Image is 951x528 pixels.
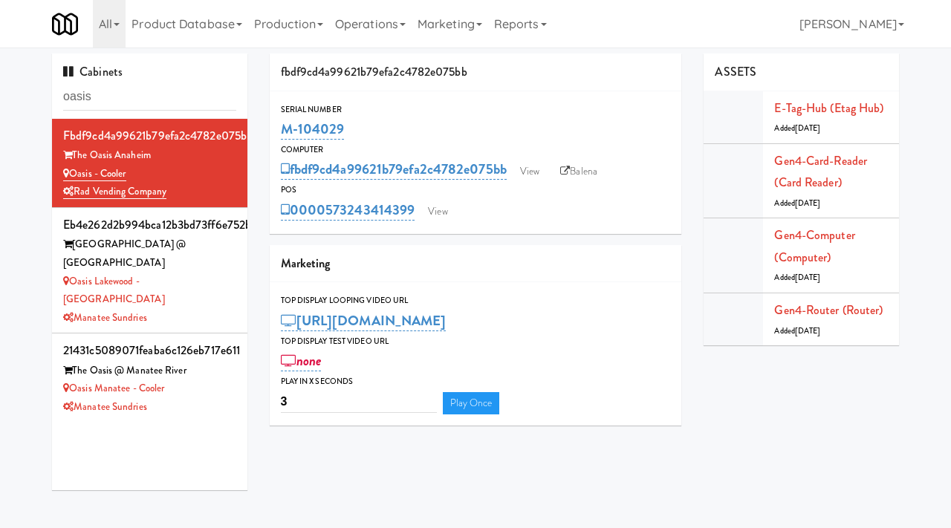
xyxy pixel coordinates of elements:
[774,302,883,319] a: Gen4-router (Router)
[795,272,821,283] span: [DATE]
[553,160,605,183] a: Balena
[281,255,331,272] span: Marketing
[63,63,123,80] span: Cabinets
[281,200,415,221] a: 0000573243414399
[281,374,671,389] div: Play in X seconds
[774,325,820,336] span: Added
[63,184,166,199] a: Rad Vending Company
[63,235,236,272] div: [GEOGRAPHIC_DATA] @ [GEOGRAPHIC_DATA]
[270,53,682,91] div: fbdf9cd4a99621b79efa2c4782e075bb
[63,339,236,362] div: 21431c5089071feaba6c126eb717e611
[421,201,455,223] a: View
[281,159,507,180] a: fbdf9cd4a99621b79efa2c4782e075bb
[774,100,883,117] a: E-tag-hub (Etag Hub)
[63,362,236,380] div: The Oasis @ Manatee River
[63,83,236,111] input: Search cabinets
[795,123,821,134] span: [DATE]
[281,351,322,371] a: none
[52,208,247,334] li: eb4e262d2b994bca12b3bd73ff6e752b[GEOGRAPHIC_DATA] @ [GEOGRAPHIC_DATA] Oasis Lakewood - [GEOGRAPHI...
[795,325,821,336] span: [DATE]
[63,274,165,307] a: Oasis Lakewood - [GEOGRAPHIC_DATA]
[774,198,820,209] span: Added
[281,119,345,140] a: M-104029
[281,143,671,157] div: Computer
[281,183,671,198] div: POS
[281,334,671,349] div: Top Display Test Video Url
[443,392,500,414] a: Play Once
[774,152,867,192] a: Gen4-card-reader (Card Reader)
[63,400,147,414] a: Manatee Sundries
[513,160,547,183] a: View
[52,333,247,422] li: 21431c5089071feaba6c126eb717e611The Oasis @ Manatee River Oasis Manatee - CoolerManatee Sundries
[52,11,78,37] img: Micromart
[795,198,821,209] span: [DATE]
[715,63,756,80] span: ASSETS
[281,293,671,308] div: Top Display Looping Video Url
[774,123,820,134] span: Added
[281,310,447,331] a: [URL][DOMAIN_NAME]
[63,125,236,147] div: fbdf9cd4a99621b79efa2c4782e075bb
[63,381,164,395] a: Oasis Manatee - Cooler
[63,166,126,181] a: Oasis - Cooler
[63,214,236,236] div: eb4e262d2b994bca12b3bd73ff6e752b
[63,146,236,165] div: The Oasis Anaheim
[281,102,671,117] div: Serial Number
[52,119,247,208] li: fbdf9cd4a99621b79efa2c4782e075bbThe Oasis Anaheim Oasis - CoolerRad Vending Company
[774,272,820,283] span: Added
[774,226,854,266] a: Gen4-computer (Computer)
[63,310,147,325] a: Manatee Sundries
